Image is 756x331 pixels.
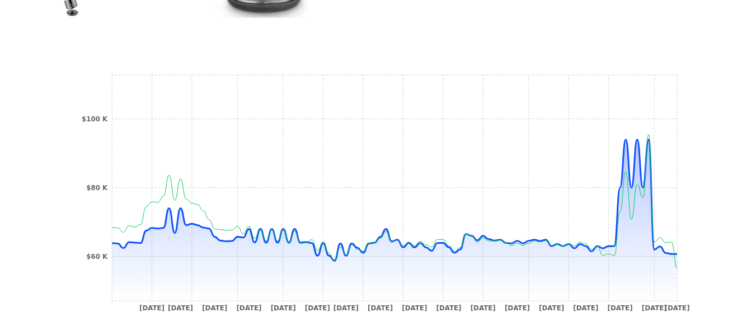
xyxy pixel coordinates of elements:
[665,304,690,312] tspan: [DATE]
[539,304,564,312] tspan: [DATE]
[86,253,108,261] tspan: $60 K
[608,304,633,312] tspan: [DATE]
[436,304,461,312] tspan: [DATE]
[334,304,359,312] tspan: [DATE]
[86,184,108,192] tspan: $80 K
[642,304,667,312] tspan: [DATE]
[505,304,530,312] tspan: [DATE]
[82,115,108,123] tspan: $100 K
[168,304,193,312] tspan: [DATE]
[573,304,598,312] tspan: [DATE]
[139,304,165,312] tspan: [DATE]
[305,304,330,312] tspan: [DATE]
[471,304,496,312] tspan: [DATE]
[236,304,261,312] tspan: [DATE]
[271,304,296,312] tspan: [DATE]
[202,304,227,312] tspan: [DATE]
[402,304,427,312] tspan: [DATE]
[368,304,393,312] tspan: [DATE]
